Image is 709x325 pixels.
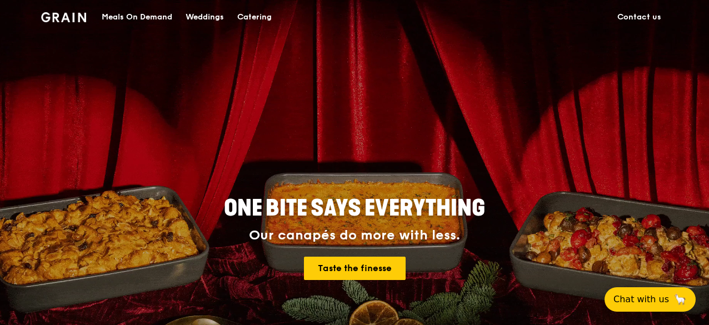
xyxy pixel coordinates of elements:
a: Taste the finesse [304,257,406,280]
div: Catering [237,1,272,34]
div: Meals On Demand [102,1,172,34]
span: 🦙 [673,293,687,306]
button: Chat with us🦙 [605,287,696,312]
span: Chat with us [613,293,669,306]
a: Weddings [179,1,231,34]
div: Weddings [186,1,224,34]
span: ONE BITE SAYS EVERYTHING [224,195,485,222]
a: Catering [231,1,278,34]
img: Grain [41,12,86,22]
div: Our canapés do more with less. [154,228,555,243]
a: Contact us [611,1,668,34]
